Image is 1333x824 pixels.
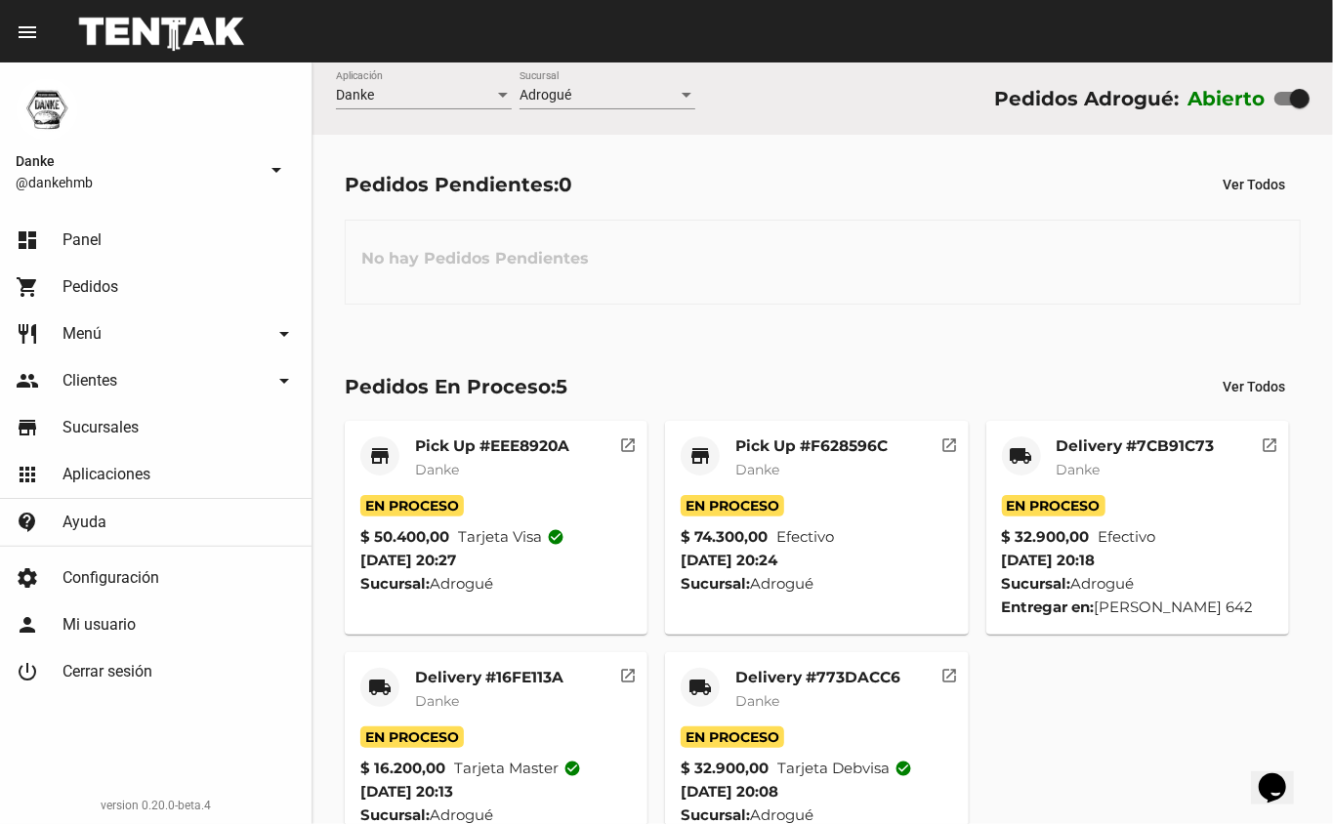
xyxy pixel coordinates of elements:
[681,572,953,596] div: Adrogué
[360,782,453,801] span: [DATE] 20:13
[681,726,784,748] span: En Proceso
[547,528,564,546] mat-icon: check_circle
[681,495,784,516] span: En Proceso
[272,369,296,392] mat-icon: arrow_drop_down
[16,796,296,815] div: version 0.20.0-beta.4
[62,662,152,681] span: Cerrar sesión
[1261,433,1278,451] mat-icon: open_in_new
[336,87,374,103] span: Danke
[1098,525,1155,549] span: Efectivo
[16,369,39,392] mat-icon: people
[1207,167,1301,202] button: Ver Todos
[16,149,257,173] span: Danke
[1002,551,1096,569] span: [DATE] 20:18
[688,676,712,699] mat-icon: local_shipping
[360,574,430,593] strong: Sucursal:
[556,375,567,398] span: 5
[940,433,958,451] mat-icon: open_in_new
[16,463,39,486] mat-icon: apps
[360,495,464,516] span: En Proceso
[619,433,637,451] mat-icon: open_in_new
[62,513,106,532] span: Ayuda
[895,760,912,777] mat-icon: check_circle
[62,277,118,297] span: Pedidos
[940,664,958,681] mat-icon: open_in_new
[415,668,563,687] mat-card-title: Delivery #16FE113A
[735,668,900,687] mat-card-title: Delivery #773DACC6
[735,692,779,710] span: Danke
[619,664,637,681] mat-icon: open_in_new
[16,660,39,683] mat-icon: power_settings_new
[681,525,768,549] strong: $ 74.300,00
[777,757,912,780] span: Tarjeta debvisa
[272,322,296,346] mat-icon: arrow_drop_down
[368,676,392,699] mat-icon: local_shipping
[454,757,581,780] span: Tarjeta master
[16,21,39,44] mat-icon: menu
[360,757,445,780] strong: $ 16.200,00
[62,615,136,635] span: Mi usuario
[559,173,572,196] span: 0
[368,444,392,468] mat-icon: store
[16,416,39,439] mat-icon: store
[16,228,39,252] mat-icon: dashboard
[16,275,39,299] mat-icon: shopping_cart
[681,782,778,801] span: [DATE] 20:08
[360,572,633,596] div: Adrogué
[735,436,888,456] mat-card-title: Pick Up #F628596C
[16,511,39,534] mat-icon: contact_support
[735,461,779,478] span: Danke
[1251,746,1313,804] iframe: chat widget
[16,322,39,346] mat-icon: restaurant
[16,78,78,141] img: 1d4517d0-56da-456b-81f5-6111ccf01445.png
[415,461,459,478] span: Danke
[1207,369,1301,404] button: Ver Todos
[415,436,569,456] mat-card-title: Pick Up #EEE8920A
[1002,572,1274,596] div: Adrogué
[1223,379,1285,394] span: Ver Todos
[681,805,750,824] strong: Sucursal:
[62,371,117,391] span: Clientes
[994,83,1179,114] div: Pedidos Adrogué:
[346,229,604,288] h3: No hay Pedidos Pendientes
[1002,596,1274,619] div: [PERSON_NAME] 642
[62,568,159,588] span: Configuración
[62,324,102,344] span: Menú
[360,551,456,569] span: [DATE] 20:27
[688,444,712,468] mat-icon: store
[1002,525,1090,549] strong: $ 32.900,00
[1187,83,1266,114] label: Abierto
[776,525,834,549] span: Efectivo
[345,169,572,200] div: Pedidos Pendientes:
[16,173,257,192] span: @dankehmb
[520,87,571,103] span: Adrogué
[62,230,102,250] span: Panel
[681,757,769,780] strong: $ 32.900,00
[360,525,449,549] strong: $ 50.400,00
[1010,444,1033,468] mat-icon: local_shipping
[1223,177,1285,192] span: Ver Todos
[345,371,567,402] div: Pedidos En Proceso:
[1002,495,1105,516] span: En Proceso
[681,574,750,593] strong: Sucursal:
[1057,461,1101,478] span: Danke
[1057,436,1215,456] mat-card-title: Delivery #7CB91C73
[563,760,581,777] mat-icon: check_circle
[681,551,777,569] span: [DATE] 20:24
[16,566,39,590] mat-icon: settings
[458,525,564,549] span: Tarjeta visa
[265,158,288,182] mat-icon: arrow_drop_down
[1002,597,1095,616] strong: Entregar en:
[415,692,459,710] span: Danke
[62,465,150,484] span: Aplicaciones
[62,418,139,437] span: Sucursales
[1002,574,1071,593] strong: Sucursal:
[360,805,430,824] strong: Sucursal:
[360,726,464,748] span: En Proceso
[16,613,39,637] mat-icon: person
